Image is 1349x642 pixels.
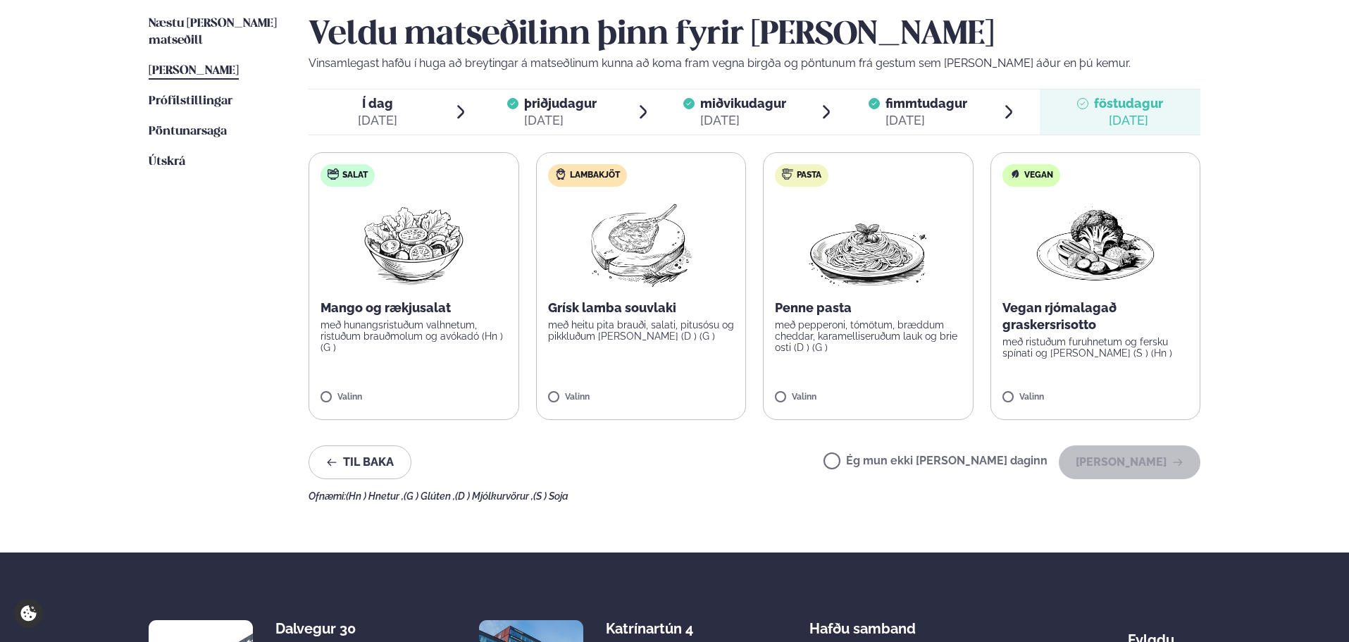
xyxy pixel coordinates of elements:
[352,198,476,288] img: Salad.png
[149,125,227,137] span: Pöntunarsaga
[797,170,821,181] span: Pasta
[548,319,735,342] p: með heitu pita brauði, salati, pitusósu og pikkluðum [PERSON_NAME] (D ) (G )
[149,16,280,49] a: Næstu [PERSON_NAME] matseðill
[885,112,967,129] div: [DATE]
[328,168,339,180] img: salad.svg
[606,620,718,637] div: Katrínartún 4
[775,300,962,316] p: Penne pasta
[1024,170,1053,181] span: Vegan
[358,112,397,129] div: [DATE]
[782,168,793,180] img: pasta.svg
[1002,336,1189,359] p: með ristuðum furuhnetum og fersku spínati og [PERSON_NAME] (S ) (Hn )
[775,319,962,353] p: með pepperoni, tómötum, bræddum cheddar, karamelliseruðum lauk og brie osti (D ) (G )
[1002,300,1189,333] p: Vegan rjómalagað graskersrisotto
[1033,198,1157,288] img: Vegan.png
[149,93,232,110] a: Prófílstillingar
[321,300,507,316] p: Mango og rækjusalat
[321,319,507,353] p: með hunangsristuðum valhnetum, ristuðum brauðmolum og avókadó (Hn ) (G )
[309,445,411,479] button: Til baka
[149,123,227,140] a: Pöntunarsaga
[1094,96,1163,111] span: föstudagur
[309,55,1200,72] p: Vinsamlegast hafðu í huga að breytingar á matseðlinum kunna að koma fram vegna birgða og pöntunum...
[533,490,568,502] span: (S ) Soja
[149,154,185,171] a: Útskrá
[149,65,239,77] span: [PERSON_NAME]
[548,300,735,316] p: Grísk lamba souvlaki
[14,599,43,628] a: Cookie settings
[1059,445,1200,479] button: [PERSON_NAME]
[700,96,786,111] span: miðvikudagur
[1009,168,1021,180] img: Vegan.svg
[149,156,185,168] span: Útskrá
[309,490,1200,502] div: Ofnæmi:
[149,18,277,47] span: Næstu [PERSON_NAME] matseðill
[809,609,916,637] span: Hafðu samband
[806,198,930,288] img: Spagetti.png
[149,63,239,80] a: [PERSON_NAME]
[700,112,786,129] div: [DATE]
[885,96,967,111] span: fimmtudagur
[275,620,387,637] div: Dalvegur 30
[578,198,703,288] img: Lamb-Meat.png
[555,168,566,180] img: Lamb.svg
[404,490,455,502] span: (G ) Glúten ,
[455,490,533,502] span: (D ) Mjólkurvörur ,
[1094,112,1163,129] div: [DATE]
[149,95,232,107] span: Prófílstillingar
[524,112,597,129] div: [DATE]
[346,490,404,502] span: (Hn ) Hnetur ,
[358,95,397,112] span: Í dag
[309,16,1200,55] h2: Veldu matseðilinn þinn fyrir [PERSON_NAME]
[342,170,368,181] span: Salat
[570,170,620,181] span: Lambakjöt
[524,96,597,111] span: þriðjudagur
